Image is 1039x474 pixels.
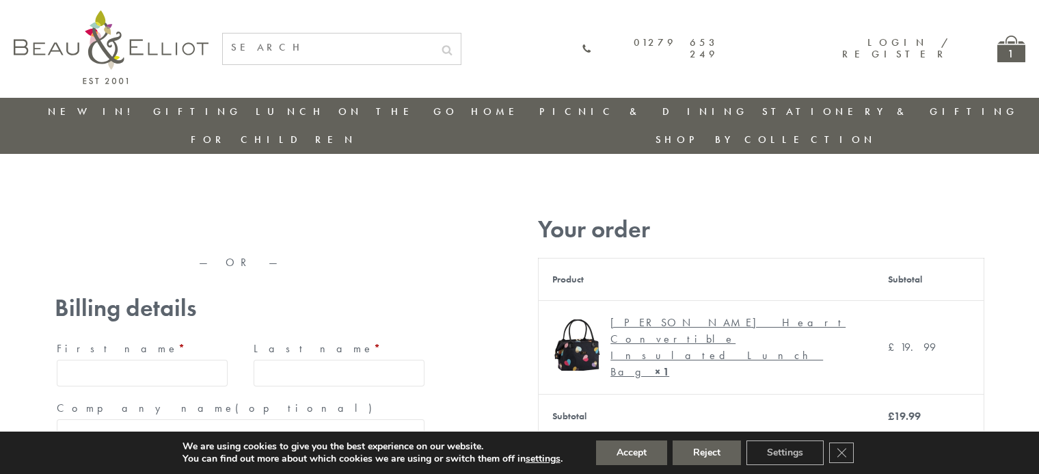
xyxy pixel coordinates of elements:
p: — OR — [55,256,427,269]
th: Subtotal [874,258,984,300]
h3: Your order [538,215,984,243]
a: 01279 653 249 [582,37,718,61]
label: Company name [57,397,424,419]
label: First name [57,338,228,360]
span: (optional) [235,401,380,415]
button: Settings [746,440,824,465]
a: Home [471,105,526,118]
a: Gifting [153,105,242,118]
a: Picnic & Dining [539,105,748,118]
p: You can find out more about which cookies we are using or switch them off in . [183,453,563,465]
bdi: 19.99 [888,409,921,423]
a: Lunch On The Go [256,105,458,118]
a: Shop by collection [656,133,876,146]
button: settings [526,453,561,465]
input: SEARCH [223,34,433,62]
a: Emily convertible lunch bag [PERSON_NAME] Heart Convertible Insulated Lunch Bag× 1 [552,315,861,380]
strong: × 1 [655,365,669,379]
th: Product [539,258,874,300]
a: New in! [48,105,139,118]
bdi: 19.99 [888,340,936,354]
h3: Billing details [55,294,427,322]
span: £ [888,340,900,354]
button: Close GDPR Cookie Banner [829,443,854,463]
th: Subtotal [539,394,874,438]
iframe: Secure express checkout frame [52,210,429,243]
span: £ [888,409,894,423]
label: Last name [254,338,424,360]
button: Accept [596,440,667,465]
div: [PERSON_NAME] Heart Convertible Insulated Lunch Bag [610,315,850,380]
p: We are using cookies to give you the best experience on our website. [183,440,563,453]
a: Stationery & Gifting [762,105,1018,118]
a: Login / Register [842,36,949,61]
button: Reject [673,440,741,465]
a: 1 [997,36,1025,62]
img: Emily convertible lunch bag [552,319,604,371]
img: logo [14,10,208,84]
a: For Children [191,133,357,146]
